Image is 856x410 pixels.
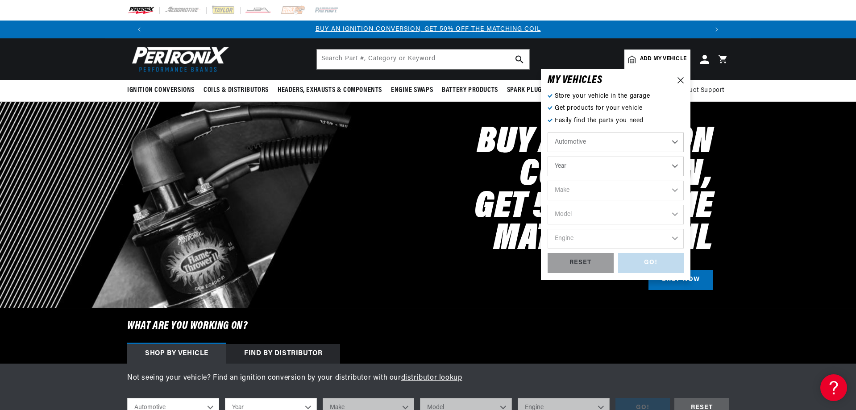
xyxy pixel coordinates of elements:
[317,50,529,69] input: Search Part #, Category or Keyword
[127,80,199,101] summary: Ignition Conversions
[127,373,729,384] p: Not seeing your vehicle? Find an ignition conversion by your distributor with our
[437,80,503,101] summary: Battery Products
[391,86,433,95] span: Engine Swaps
[386,80,437,101] summary: Engine Swaps
[105,21,751,38] slideshow-component: Translation missing: en.sections.announcements.announcement_bar
[316,26,541,33] a: BUY AN IGNITION CONVERSION, GET 50% OFF THE MATCHING COIL
[127,44,230,75] img: Pertronix
[624,50,690,69] a: Add my vehicle
[507,86,561,95] span: Spark Plug Wires
[548,76,603,85] h6: MY VEHICLE S
[226,344,340,364] div: Find by Distributor
[548,91,684,101] p: Store your vehicle in the garage
[708,21,726,38] button: Translation missing: en.sections.announcements.next_announcement
[278,86,382,95] span: Headers, Exhausts & Components
[401,374,462,381] a: distributor lookup
[548,133,684,152] select: Ride Type
[548,181,684,200] select: Make
[675,86,724,95] span: Product Support
[510,50,529,69] button: search button
[273,80,386,101] summary: Headers, Exhausts & Components
[675,80,729,101] summary: Product Support
[503,80,566,101] summary: Spark Plug Wires
[548,157,684,176] select: Year
[548,253,614,273] div: RESET
[332,127,713,256] h2: Buy an Ignition Conversion, Get 50% off the Matching Coil
[548,116,684,126] p: Easily find the parts you need
[548,104,684,113] p: Get products for your vehicle
[199,80,273,101] summary: Coils & Distributors
[127,344,226,364] div: Shop by vehicle
[548,205,684,224] select: Model
[640,55,686,63] span: Add my vehicle
[148,25,708,34] div: 1 of 3
[648,270,713,290] a: SHOP NOW
[148,25,708,34] div: Announcement
[127,86,195,95] span: Ignition Conversions
[105,308,751,344] h6: What are you working on?
[204,86,269,95] span: Coils & Distributors
[442,86,498,95] span: Battery Products
[548,229,684,248] select: Engine
[130,21,148,38] button: Translation missing: en.sections.announcements.previous_announcement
